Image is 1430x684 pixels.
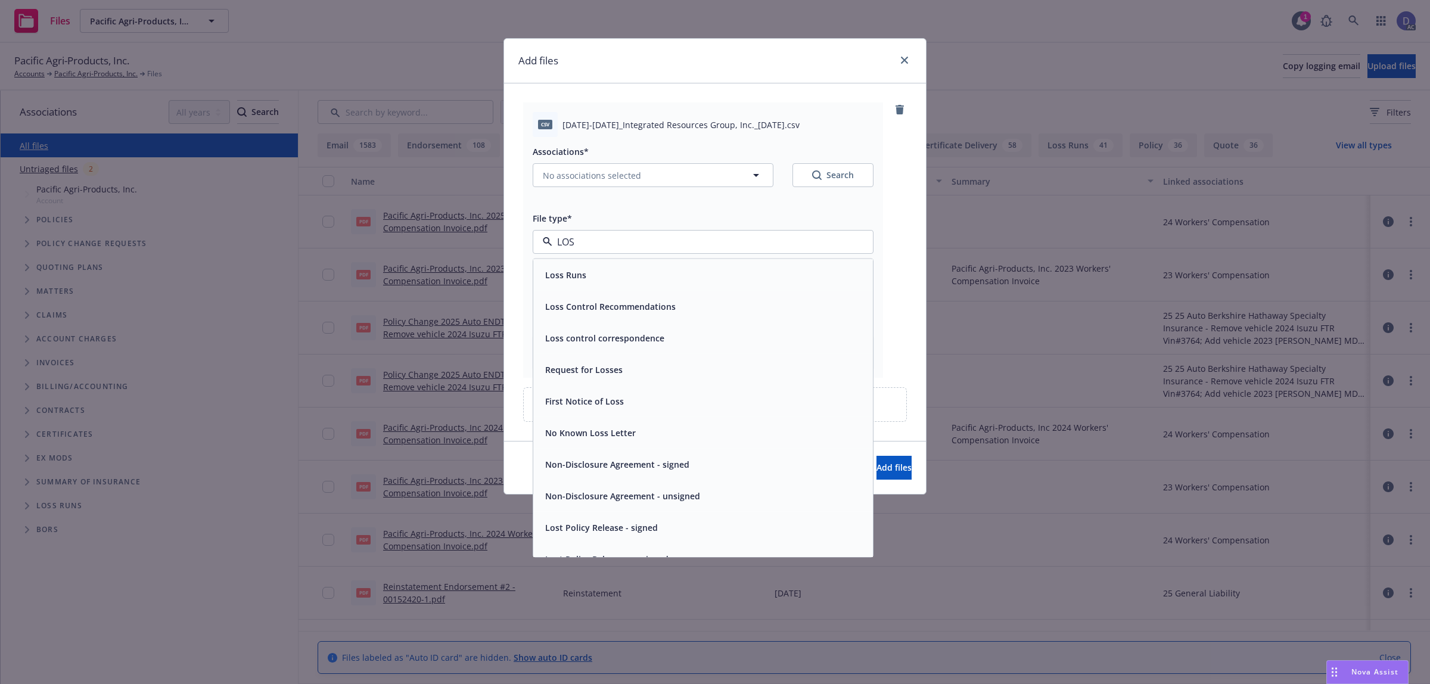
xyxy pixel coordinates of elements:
[893,102,907,117] a: remove
[545,490,700,502] button: Non-Disclosure Agreement - unsigned
[1351,667,1398,677] span: Nova Assist
[812,169,854,181] div: Search
[523,387,907,422] div: Upload new files
[792,163,873,187] button: SearchSearch
[543,169,641,182] span: No associations selected
[876,456,912,480] button: Add files
[562,119,800,131] span: [DATE]-[DATE]_Integrated Resources Group, Inc._[DATE].csv
[1327,661,1342,683] div: Drag to move
[533,213,572,224] span: File type*
[518,53,558,69] h1: Add files
[545,269,586,281] button: Loss Runs
[812,170,822,180] svg: Search
[545,521,658,534] button: Lost Policy Release - signed
[545,300,676,313] button: Loss Control Recommendations
[533,146,589,157] span: Associations*
[545,553,669,565] button: Lost Policy Release - unsigned
[545,427,636,439] button: No Known Loss Letter
[552,235,849,249] input: Filter by keyword
[545,363,623,376] button: Request for Losses
[545,332,664,344] button: Loss control correspondence
[876,462,912,473] span: Add files
[897,53,912,67] a: close
[545,458,689,471] button: Non-Disclosure Agreement - signed
[538,120,552,129] span: csv
[533,163,773,187] button: No associations selected
[545,395,624,408] button: First Notice of Loss
[1326,660,1409,684] button: Nova Assist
